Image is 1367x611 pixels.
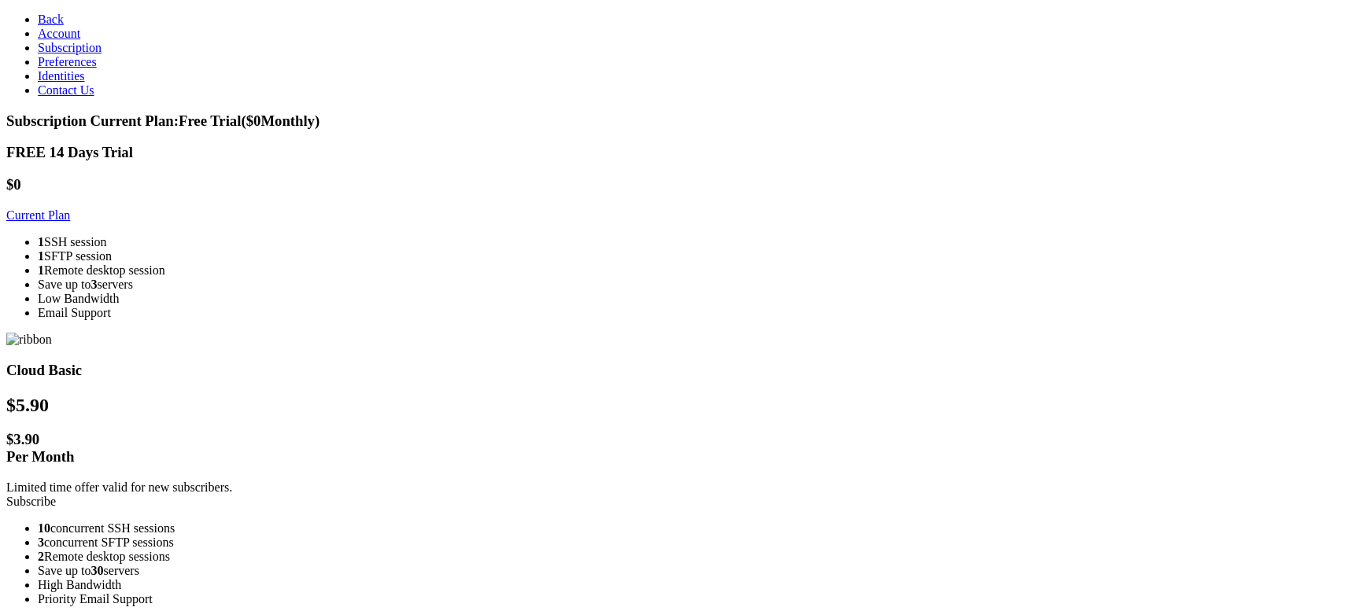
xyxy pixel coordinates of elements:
[38,27,80,40] a: Account
[6,448,1361,466] div: Per Month
[38,235,44,248] strong: 1
[38,249,1361,263] li: SFTP session
[38,55,97,68] a: Preferences
[38,536,1361,550] li: concurrent SFTP sessions
[38,69,85,83] a: Identities
[38,249,44,263] strong: 1
[38,13,64,26] a: Back
[38,536,44,549] strong: 3
[38,521,50,535] strong: 10
[91,278,98,291] strong: 3
[38,263,1361,278] li: Remote desktop session
[38,578,1361,592] li: High Bandwidth
[6,144,1361,161] h3: FREE 14 Days Trial
[6,333,52,347] img: ribbon
[6,495,56,508] a: Subscribe
[38,592,1361,606] li: Priority Email Support
[91,112,320,129] span: Current Plan: Free Trial ($ 0 Monthly)
[38,278,1361,292] li: Save up to servers
[91,564,104,577] strong: 30
[6,480,232,494] span: Limited time offer valid for new subscribers.
[6,208,70,222] a: Current Plan
[6,362,1361,379] h3: Cloud Basic
[38,83,94,97] a: Contact Us
[6,395,1361,416] h2: $ 5.90
[38,521,1361,536] li: concurrent SSH sessions
[38,564,1361,578] li: Save up to servers
[6,112,1361,130] h3: Subscription
[6,176,1361,193] h1: $0
[38,235,1361,249] li: SSH session
[38,306,1361,320] li: Email Support
[38,263,44,277] strong: 1
[6,431,1361,466] h1: $ 3.90
[38,41,102,54] a: Subscription
[38,550,44,563] strong: 2
[38,550,1361,564] li: Remote desktop sessions
[38,292,1361,306] li: Low Bandwidth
